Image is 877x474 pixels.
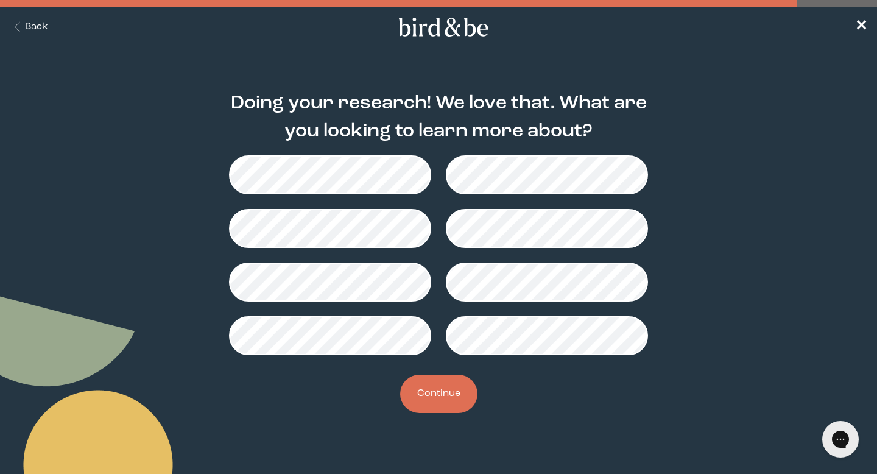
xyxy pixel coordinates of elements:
[855,16,867,38] a: ✕
[816,417,865,462] iframe: Gorgias live chat messenger
[10,20,48,34] button: Back Button
[855,19,867,34] span: ✕
[229,90,648,146] h2: Doing your research! We love that. What are you looking to learn more about?
[400,375,477,413] button: Continue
